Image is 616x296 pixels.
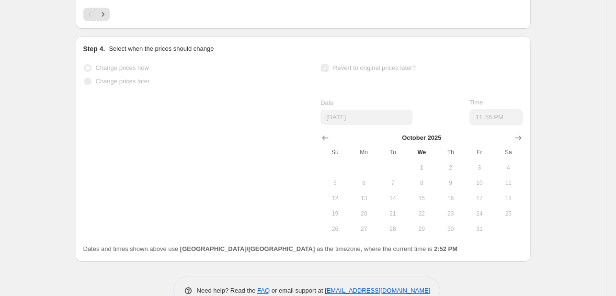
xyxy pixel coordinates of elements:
span: 15 [411,194,432,202]
button: Next [96,8,110,21]
span: Sa [498,148,519,156]
button: Show next month, November 2025 [512,131,525,145]
span: 4 [498,164,519,171]
button: Tuesday October 21 2025 [378,206,407,221]
span: Su [324,148,345,156]
th: Tuesday [378,145,407,160]
button: Thursday October 2 2025 [436,160,465,175]
button: Wednesday October 29 2025 [407,221,436,237]
span: Change prices now [96,64,149,71]
span: 14 [382,194,403,202]
button: Saturday October 4 2025 [494,160,523,175]
button: Friday October 3 2025 [465,160,494,175]
span: Date [320,99,333,106]
span: 1 [411,164,432,171]
th: Monday [350,145,378,160]
span: 31 [469,225,490,233]
nav: Pagination [83,8,110,21]
span: Time [469,99,483,106]
button: Thursday October 23 2025 [436,206,465,221]
span: 24 [469,210,490,217]
span: 17 [469,194,490,202]
button: Thursday October 16 2025 [436,191,465,206]
span: Change prices later [96,78,150,85]
span: 25 [498,210,519,217]
button: Sunday October 5 2025 [320,175,349,191]
span: 9 [440,179,461,187]
button: Monday October 13 2025 [350,191,378,206]
span: Th [440,148,461,156]
span: 19 [324,210,345,217]
button: Show previous month, September 2025 [319,131,332,145]
span: Fr [469,148,490,156]
span: 29 [411,225,432,233]
h2: Step 4. [83,44,105,54]
th: Sunday [320,145,349,160]
span: 21 [382,210,403,217]
span: 2 [440,164,461,171]
span: 7 [382,179,403,187]
span: 20 [354,210,375,217]
span: 6 [354,179,375,187]
span: We [411,148,432,156]
span: 5 [324,179,345,187]
span: 26 [324,225,345,233]
button: Sunday October 26 2025 [320,221,349,237]
button: Tuesday October 14 2025 [378,191,407,206]
th: Saturday [494,145,523,160]
button: Sunday October 19 2025 [320,206,349,221]
button: Saturday October 18 2025 [494,191,523,206]
button: Monday October 27 2025 [350,221,378,237]
button: Tuesday October 28 2025 [378,221,407,237]
button: Wednesday October 22 2025 [407,206,436,221]
a: [EMAIL_ADDRESS][DOMAIN_NAME] [325,287,430,294]
b: [GEOGRAPHIC_DATA]/[GEOGRAPHIC_DATA] [180,245,315,252]
span: 10 [469,179,490,187]
button: Saturday October 11 2025 [494,175,523,191]
span: 12 [324,194,345,202]
span: 8 [411,179,432,187]
span: 30 [440,225,461,233]
button: Saturday October 25 2025 [494,206,523,221]
p: Select when the prices should change [109,44,214,54]
button: Tuesday October 7 2025 [378,175,407,191]
span: 13 [354,194,375,202]
button: Thursday October 9 2025 [436,175,465,191]
span: or email support at [270,287,325,294]
button: Wednesday October 15 2025 [407,191,436,206]
button: Monday October 6 2025 [350,175,378,191]
button: Sunday October 12 2025 [320,191,349,206]
span: 16 [440,194,461,202]
span: 3 [469,164,490,171]
button: Friday October 31 2025 [465,221,494,237]
button: Thursday October 30 2025 [436,221,465,237]
th: Friday [465,145,494,160]
span: 18 [498,194,519,202]
input: 10/1/2025 [320,110,412,125]
span: 23 [440,210,461,217]
b: 2:52 PM [434,245,457,252]
th: Wednesday [407,145,436,160]
span: Dates and times shown above use as the timezone, where the current time is [83,245,458,252]
a: FAQ [257,287,270,294]
button: Wednesday October 8 2025 [407,175,436,191]
span: Revert to original prices later? [333,64,416,71]
button: Friday October 24 2025 [465,206,494,221]
input: 12:00 [469,109,523,125]
span: Need help? Read the [197,287,258,294]
span: 28 [382,225,403,233]
span: Mo [354,148,375,156]
button: Friday October 10 2025 [465,175,494,191]
span: 11 [498,179,519,187]
span: 22 [411,210,432,217]
button: Monday October 20 2025 [350,206,378,221]
button: Friday October 17 2025 [465,191,494,206]
button: Today Wednesday October 1 2025 [407,160,436,175]
th: Thursday [436,145,465,160]
span: Tu [382,148,403,156]
span: 27 [354,225,375,233]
